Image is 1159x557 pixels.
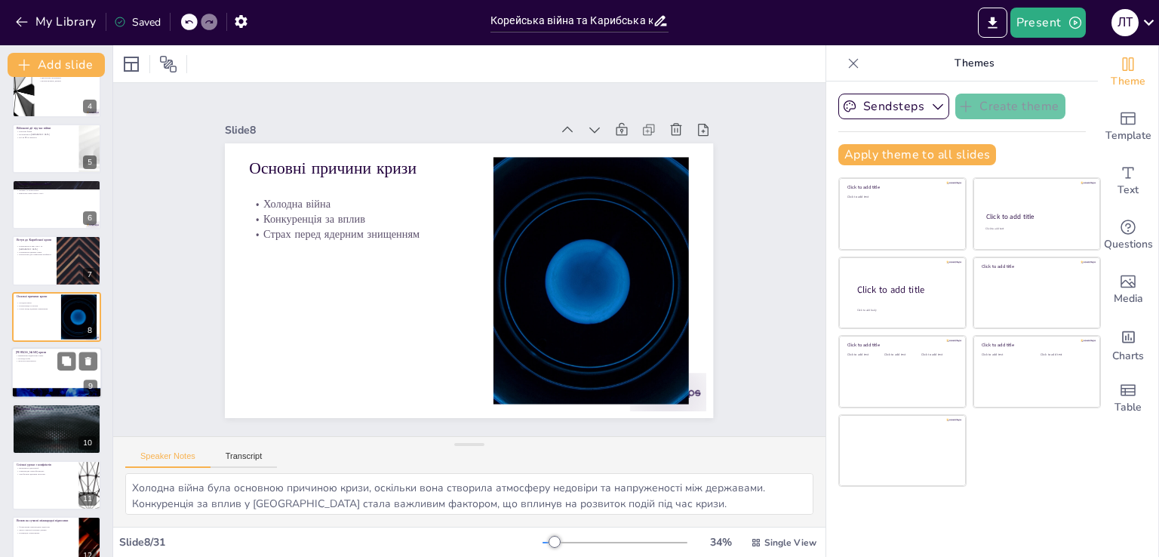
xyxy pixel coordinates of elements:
[17,182,97,186] p: Наслідки Корейської війни
[1098,208,1158,263] div: Get real-time input from your audience
[1098,263,1158,317] div: Add images, graphics, shapes or video
[921,353,955,357] div: Click to add text
[17,407,97,411] p: Результати Карибської кризи
[17,130,75,133] p: Ключові битви
[978,8,1007,38] button: Export to PowerPoint
[11,347,102,399] div: https://cdn.sendsteps.com/images/logo/sendsteps_logo_white.pnghttps://cdn.sendsteps.com/images/lo...
[17,238,52,243] p: Вступ до Карибської кризи
[12,67,101,117] div: 4
[17,186,97,189] p: Розділ Кореї
[83,211,97,225] div: 6
[1117,182,1139,198] span: Text
[865,45,1083,82] p: Themes
[17,519,75,523] p: Вплив на сучасні міжнародні відносини
[1041,353,1088,357] div: Click to add text
[12,180,101,229] div: https://cdn.sendsteps.com/images/logo/sendsteps_logo_white.pnghttps://cdn.sendsteps.com/images/lo...
[125,451,211,468] button: Speaker Notes
[17,414,97,417] p: Підвищення напруженості
[16,350,97,355] p: [PERSON_NAME] кризи
[12,404,101,454] div: 10
[1111,9,1139,36] div: Л Т
[114,15,161,29] div: Saved
[1105,128,1151,144] span: Template
[1114,399,1142,416] span: Table
[17,307,57,310] p: Страх перед ядерним знищенням
[764,537,816,549] span: Single View
[17,245,52,251] p: Напруженість між США та [GEOGRAPHIC_DATA]
[16,354,97,357] p: Виявлення радянських ракет
[1010,8,1086,38] button: Present
[17,472,75,475] p: Запобігання ядерним загрозам
[12,235,101,285] div: https://cdn.sendsteps.com/images/logo/sendsteps_logo_white.pnghttps://cdn.sendsteps.com/images/lo...
[982,353,1029,357] div: Click to add text
[982,342,1090,348] div: Click to add title
[17,416,97,419] p: Укладення телефонної гарячої лінії
[125,473,813,515] textarea: Холодна війна була основною причиною кризи, оскільки вона створила атмосферу недовіри та напружен...
[884,353,918,357] div: Click to add text
[119,535,543,549] div: Slide 8 / 31
[1114,291,1143,307] span: Media
[1098,371,1158,426] div: Add a table
[1098,317,1158,371] div: Add charts and graphs
[11,10,103,34] button: My Library
[838,94,949,119] button: Sendsteps
[1098,154,1158,208] div: Add text boxes
[17,463,75,467] p: Спільні уроки з конфліктів
[17,466,75,469] p: Важливість дипломатії
[17,251,52,254] p: Розміщення ядерних ракет
[17,411,97,414] p: Розв'язання без військових дій
[847,184,955,190] div: Click to add title
[83,324,97,337] div: 8
[857,308,952,312] div: Click to add body
[83,100,97,113] div: 4
[847,342,955,348] div: Click to add title
[1098,100,1158,154] div: Add ready made slides
[1112,348,1144,365] span: Charts
[17,526,75,529] p: Формування міжнародних відносин
[83,155,97,169] div: 5
[16,360,97,363] p: Жорсткі переговори
[12,460,101,510] div: 11
[955,94,1065,119] button: Create theme
[211,451,278,468] button: Transcript
[17,133,75,136] p: Вторгнення в [GEOGRAPHIC_DATA]
[38,77,97,80] p: Ідеологічні протиріччя
[12,124,101,174] div: https://cdn.sendsteps.com/images/logo/sendsteps_logo_white.pnghttps://cdn.sendsteps.com/images/lo...
[17,469,75,472] p: Міжнародне співробітництво
[1111,73,1145,90] span: Theme
[265,152,483,212] p: Холодна війна
[83,268,97,282] div: 7
[17,136,75,139] p: Бої на 38-й паралелі
[16,357,97,360] p: Блокада Куби
[490,10,653,32] input: Insert title
[17,304,57,307] p: Конкуренція за вплив
[261,167,479,227] p: Конкуренція за вплив
[17,189,97,192] p: Жертви та руйнування
[1098,45,1158,100] div: Change the overall theme
[57,352,75,370] button: Duplicate Slide
[8,53,105,77] button: Add slide
[17,254,52,257] p: Переговори для уникнення конфлікту
[17,301,57,304] p: Холодна війна
[78,492,97,506] div: 11
[258,181,476,242] p: Страх перед ядерним знищенням
[986,212,1087,221] div: Click to add title
[847,195,955,199] div: Click to add text
[159,55,177,73] span: Position
[79,352,97,370] button: Delete Slide
[982,263,1090,269] div: Click to add title
[38,79,97,82] p: Вплив великих держав
[857,283,954,296] div: Click to add title
[78,436,97,450] div: 10
[17,126,75,131] p: Військові дії під час війни
[17,192,97,195] p: Військова присутність США
[702,535,739,549] div: 34 %
[17,531,75,534] p: Концепція стримування
[985,227,1086,231] div: Click to add text
[84,380,97,394] div: 9
[1104,236,1153,253] span: Questions
[119,52,143,76] div: Layout
[17,529,75,532] p: Зміна стратегій великих держав
[838,144,996,165] button: Apply theme to all slides
[271,114,490,182] p: Основні причини кризи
